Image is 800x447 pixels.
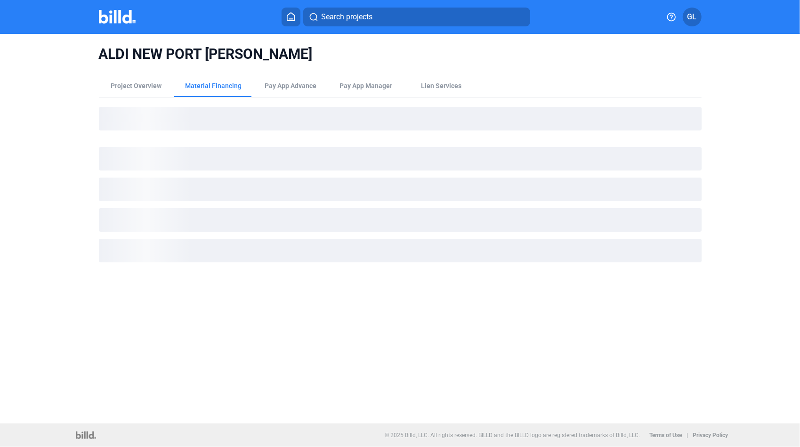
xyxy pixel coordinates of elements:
[99,239,702,262] div: loading
[687,432,688,439] p: |
[649,432,682,439] b: Terms of Use
[340,81,393,90] span: Pay App Manager
[99,178,702,201] div: loading
[99,10,136,24] img: Billd Company Logo
[186,81,242,90] div: Material Financing
[687,11,697,23] span: GL
[303,8,530,26] button: Search projects
[99,45,702,63] span: ALDI NEW PORT [PERSON_NAME]
[321,11,372,23] span: Search projects
[111,81,162,90] div: Project Overview
[99,147,702,171] div: loading
[76,431,96,439] img: logo
[385,432,640,439] p: © 2025 Billd, LLC. All rights reserved. BILLD and the BILLD logo are registered trademarks of Bil...
[99,208,702,232] div: loading
[421,81,462,90] div: Lien Services
[265,81,317,90] div: Pay App Advance
[99,107,702,130] div: loading
[683,8,702,26] button: GL
[693,432,728,439] b: Privacy Policy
